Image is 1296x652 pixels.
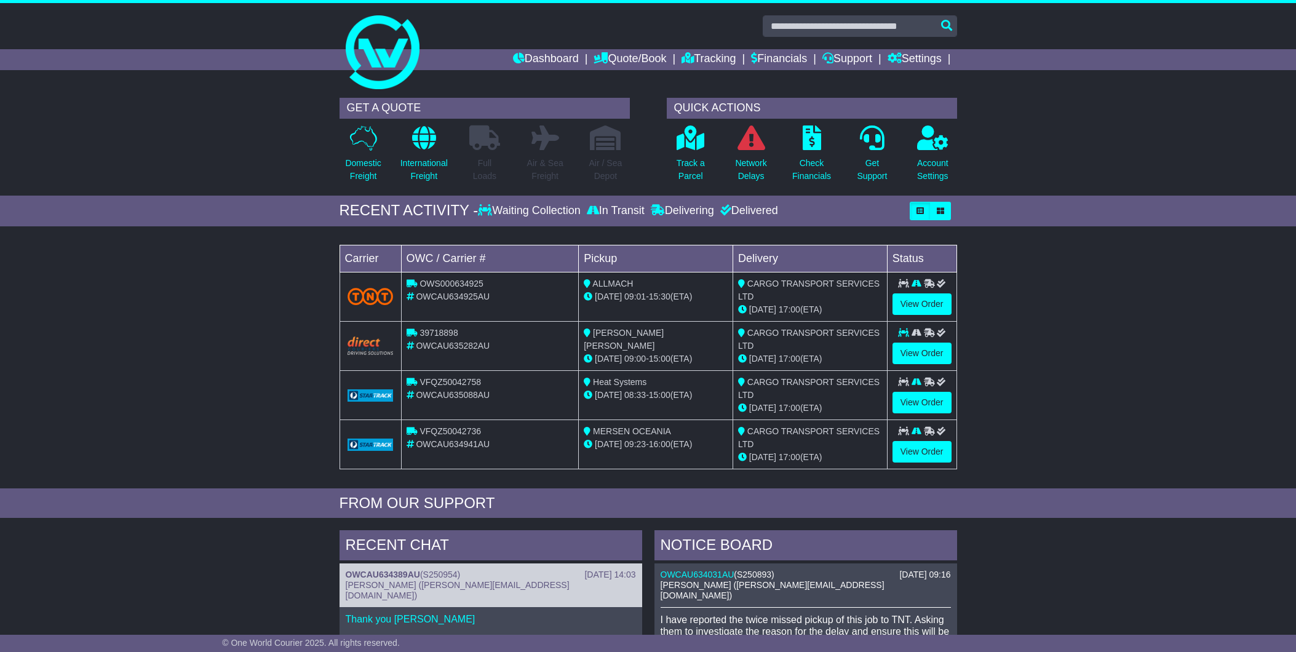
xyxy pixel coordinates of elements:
a: GetSupport [856,125,888,189]
span: VFQZ50042758 [419,377,481,387]
span: 17:00 [779,354,800,364]
a: Support [822,49,872,70]
p: Full Loads [469,157,500,183]
a: View Order [892,441,952,463]
span: 15:30 [649,292,670,301]
span: [DATE] [749,354,776,364]
span: 09:01 [624,292,646,301]
div: (ETA) [738,402,882,415]
a: View Order [892,343,952,364]
a: InternationalFreight [400,125,448,189]
a: OWCAU634389AU [346,570,420,579]
span: S250893 [737,570,771,579]
span: CARGO TRANSPORT SERVICES LTD [738,377,880,400]
img: TNT_Domestic.png [348,288,394,304]
span: [PERSON_NAME] ([PERSON_NAME][EMAIL_ADDRESS][DOMAIN_NAME]) [661,580,885,600]
div: - (ETA) [584,389,728,402]
div: - (ETA) [584,438,728,451]
p: International Freight [400,157,448,183]
span: MERSEN OCEANIA [593,426,671,436]
span: Heat Systems [593,377,646,387]
span: S250954 [423,570,458,579]
p: Domestic Freight [345,157,381,183]
span: VFQZ50042736 [419,426,481,436]
span: OWS000634925 [419,279,483,288]
span: 17:00 [779,452,800,462]
span: [DATE] [595,354,622,364]
span: CARGO TRANSPORT SERVICES LTD [738,328,880,351]
span: OWCAU634925AU [416,292,490,301]
div: (ETA) [738,303,882,316]
p: Network Delays [735,157,766,183]
div: In Transit [584,204,648,218]
div: FROM OUR SUPPORT [340,495,957,512]
div: GET A QUOTE [340,98,630,119]
p: Track a Parcel [677,157,705,183]
div: Waiting Collection [478,204,583,218]
img: GetCarrierServiceLogo [348,439,394,451]
a: Tracking [682,49,736,70]
span: [DATE] [595,390,622,400]
p: Air / Sea Depot [589,157,622,183]
span: 08:33 [624,390,646,400]
div: ( ) [346,570,636,580]
a: View Order [892,392,952,413]
a: Quote/Book [594,49,666,70]
span: [DATE] [749,403,776,413]
div: NOTICE BOARD [654,530,957,563]
a: Settings [888,49,942,70]
span: [DATE] [749,452,776,462]
a: Dashboard [513,49,579,70]
a: View Order [892,293,952,315]
span: OWCAU635088AU [416,390,490,400]
a: CheckFinancials [792,125,832,189]
span: 16:00 [649,439,670,449]
span: 17:00 [779,304,800,314]
span: ALLMACH [592,279,633,288]
div: RECENT ACTIVITY - [340,202,479,220]
p: Get Support [857,157,887,183]
img: Direct.png [348,336,394,355]
div: (ETA) [738,451,882,464]
div: QUICK ACTIONS [667,98,957,119]
span: 15:00 [649,390,670,400]
a: DomesticFreight [344,125,381,189]
span: 17:00 [779,403,800,413]
span: 09:00 [624,354,646,364]
div: Delivering [648,204,717,218]
span: CARGO TRANSPORT SERVICES LTD [738,279,880,301]
div: Delivered [717,204,778,218]
div: (ETA) [738,352,882,365]
span: [PERSON_NAME] ([PERSON_NAME][EMAIL_ADDRESS][DOMAIN_NAME]) [346,580,570,600]
a: OWCAU634031AU [661,570,734,579]
div: - (ETA) [584,290,728,303]
span: OWCAU635282AU [416,341,490,351]
td: Pickup [579,245,733,272]
div: ( ) [661,570,951,580]
span: 15:00 [649,354,670,364]
td: Carrier [340,245,401,272]
a: Track aParcel [676,125,706,189]
td: Delivery [733,245,887,272]
span: [PERSON_NAME] [PERSON_NAME] [584,328,664,351]
a: NetworkDelays [734,125,767,189]
a: AccountSettings [916,125,949,189]
p: Account Settings [917,157,948,183]
span: 09:23 [624,439,646,449]
td: Status [887,245,956,272]
img: GetCarrierServiceLogo [348,389,394,402]
span: [DATE] [749,304,776,314]
span: [DATE] [595,439,622,449]
div: - (ETA) [584,352,728,365]
span: OWCAU634941AU [416,439,490,449]
span: 39718898 [419,328,458,338]
div: [DATE] 14:03 [584,570,635,580]
span: © One World Courier 2025. All rights reserved. [222,638,400,648]
span: CARGO TRANSPORT SERVICES LTD [738,426,880,449]
a: Financials [751,49,807,70]
div: RECENT CHAT [340,530,642,563]
span: [DATE] [595,292,622,301]
td: OWC / Carrier # [401,245,579,272]
div: [DATE] 09:16 [899,570,950,580]
p: Check Financials [792,157,831,183]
